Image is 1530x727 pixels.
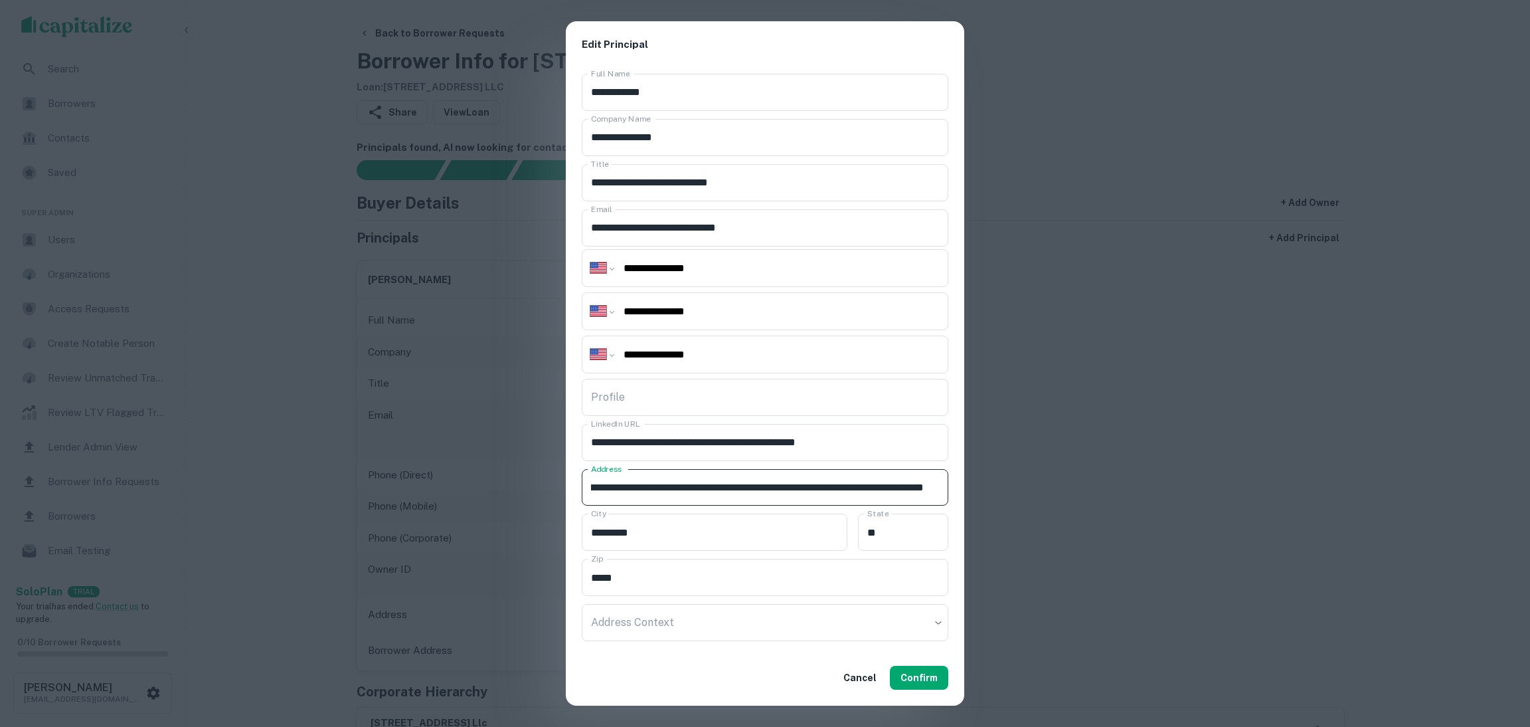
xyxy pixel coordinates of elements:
iframe: Chat Widget [1464,621,1530,684]
button: Confirm [890,666,948,690]
label: Title [591,158,609,169]
label: Full Name [591,68,630,79]
label: LinkedIn URL [591,418,640,429]
label: State [867,508,889,519]
label: Company Name [591,113,651,124]
label: Address [591,463,622,474]
button: Cancel [838,666,882,690]
label: Email [591,203,612,215]
label: Zip [591,553,603,564]
h2: Edit Principal [566,21,964,68]
div: ​ [582,604,948,641]
label: City [591,508,606,519]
